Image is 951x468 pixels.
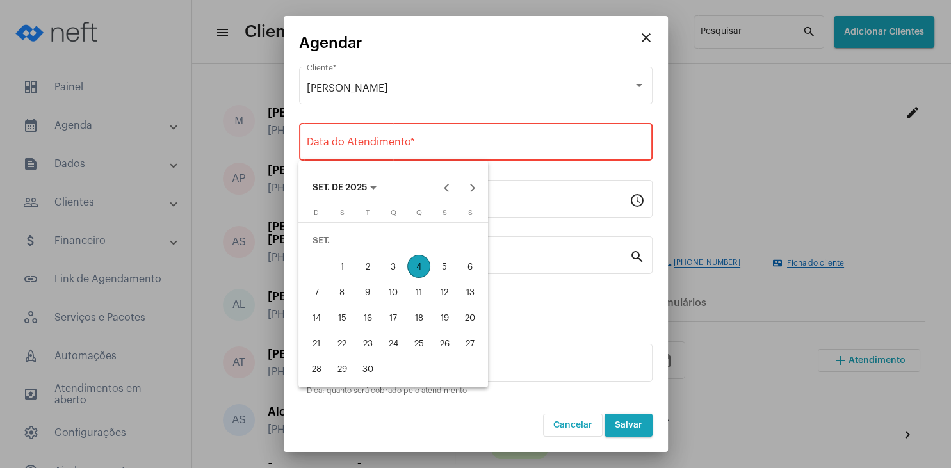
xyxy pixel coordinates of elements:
button: 17 de setembro de 2025 [380,305,406,330]
button: 4 de setembro de 2025 [406,254,432,279]
span: Q [391,209,396,216]
button: 27 de setembro de 2025 [457,330,483,356]
span: Q [416,209,422,216]
button: 2 de setembro de 2025 [355,254,380,279]
div: 14 [305,306,328,329]
div: 12 [433,280,456,303]
button: 5 de setembro de 2025 [432,254,457,279]
button: 25 de setembro de 2025 [406,330,432,356]
button: 20 de setembro de 2025 [457,305,483,330]
button: 24 de setembro de 2025 [380,330,406,356]
div: 16 [356,306,379,329]
button: 19 de setembro de 2025 [432,305,457,330]
button: Previous month [434,175,459,200]
span: S [340,209,345,216]
div: 20 [459,306,482,329]
button: 21 de setembro de 2025 [304,330,329,356]
button: 29 de setembro de 2025 [329,356,355,382]
button: 9 de setembro de 2025 [355,279,380,305]
button: 8 de setembro de 2025 [329,279,355,305]
span: S [443,209,447,216]
span: T [366,209,370,216]
button: 28 de setembro de 2025 [304,356,329,382]
button: 16 de setembro de 2025 [355,305,380,330]
button: 7 de setembro de 2025 [304,279,329,305]
div: 15 [330,306,354,329]
div: 2 [356,255,379,278]
div: 5 [433,255,456,278]
div: 6 [459,255,482,278]
button: 10 de setembro de 2025 [380,279,406,305]
button: 18 de setembro de 2025 [406,305,432,330]
div: 7 [305,280,328,303]
div: 1 [330,255,354,278]
div: 22 [330,332,354,355]
button: 15 de setembro de 2025 [329,305,355,330]
div: 24 [382,332,405,355]
span: SET. DE 2025 [313,184,367,193]
button: 23 de setembro de 2025 [355,330,380,356]
button: 1 de setembro de 2025 [329,254,355,279]
div: 23 [356,332,379,355]
button: 13 de setembro de 2025 [457,279,483,305]
div: 19 [433,306,456,329]
button: 26 de setembro de 2025 [432,330,457,356]
div: 9 [356,280,379,303]
div: 28 [305,357,328,380]
button: 3 de setembro de 2025 [380,254,406,279]
div: 11 [407,280,430,303]
div: 8 [330,280,354,303]
button: 14 de setembro de 2025 [304,305,329,330]
button: 12 de setembro de 2025 [432,279,457,305]
div: 26 [433,332,456,355]
button: 11 de setembro de 2025 [406,279,432,305]
div: 30 [356,357,379,380]
td: SET. [304,228,483,254]
button: Next month [459,175,485,200]
button: Choose month and year [302,175,387,200]
div: 25 [407,332,430,355]
div: 29 [330,357,354,380]
div: 17 [382,306,405,329]
div: 21 [305,332,328,355]
button: 22 de setembro de 2025 [329,330,355,356]
button: 30 de setembro de 2025 [355,356,380,382]
div: 18 [407,306,430,329]
span: S [468,209,473,216]
button: 6 de setembro de 2025 [457,254,483,279]
div: 13 [459,280,482,303]
div: 4 [407,255,430,278]
div: 27 [459,332,482,355]
span: D [314,209,319,216]
div: 10 [382,280,405,303]
div: 3 [382,255,405,278]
